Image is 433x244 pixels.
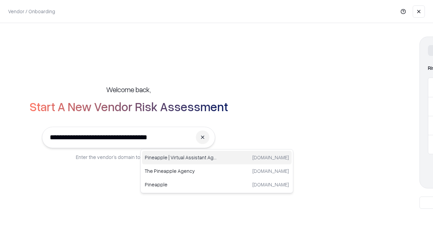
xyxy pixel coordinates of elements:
p: Vendor / Onboarding [8,8,55,15]
div: Suggestions [140,149,293,193]
p: Pineapple | Virtual Assistant Agency [145,154,217,161]
p: Pineapple [145,181,217,188]
p: [DOMAIN_NAME] [252,167,289,175]
p: Enter the vendor’s domain to begin onboarding [76,154,181,161]
h2: Start A New Vendor Risk Assessment [29,100,228,113]
p: [DOMAIN_NAME] [252,154,289,161]
h5: Welcome back, [106,85,151,94]
p: The Pineapple Agency [145,167,217,175]
p: [DOMAIN_NAME] [252,181,289,188]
